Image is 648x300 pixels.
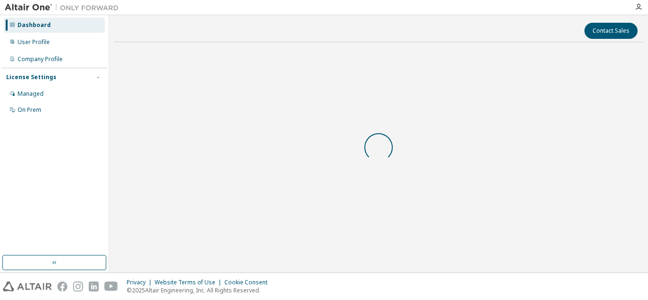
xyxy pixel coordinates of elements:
[18,90,44,98] div: Managed
[5,3,123,12] img: Altair One
[104,282,118,291] img: youtube.svg
[18,55,63,63] div: Company Profile
[127,286,273,294] p: © 2025 Altair Engineering, Inc. All Rights Reserved.
[6,73,56,81] div: License Settings
[18,21,51,29] div: Dashboard
[584,23,638,39] button: Contact Sales
[127,279,155,286] div: Privacy
[155,279,224,286] div: Website Terms of Use
[89,282,99,291] img: linkedin.svg
[224,279,273,286] div: Cookie Consent
[18,106,41,114] div: On Prem
[73,282,83,291] img: instagram.svg
[3,282,52,291] img: altair_logo.svg
[57,282,67,291] img: facebook.svg
[18,38,50,46] div: User Profile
